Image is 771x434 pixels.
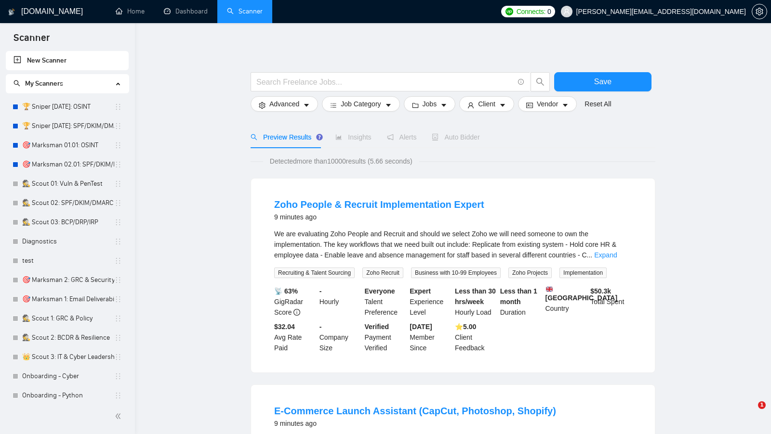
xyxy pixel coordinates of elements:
div: Talent Preference [363,286,408,318]
a: New Scanner [13,51,121,70]
span: user [467,102,474,109]
span: folder [412,102,419,109]
a: setting [752,8,767,15]
input: Search Freelance Jobs... [256,76,514,88]
span: area-chart [335,134,342,140]
span: info-circle [293,309,300,316]
span: holder [114,122,122,130]
a: 🏆 Sniper [DATE]: SPF/DKIM/DMARC [22,116,114,136]
div: Payment Verified [363,321,408,353]
span: Insights [335,133,371,141]
span: Vendor [537,99,558,109]
div: 9 minutes ago [274,211,484,223]
li: New Scanner [6,51,129,70]
span: holder [114,315,122,322]
span: Zoho Projects [508,268,552,278]
b: 📡 63% [274,287,298,295]
span: caret-down [303,102,310,109]
li: Onboarding - Cyber [6,367,129,386]
span: Scanner [6,31,57,51]
li: 👑 Scout 3: IT & Cyber Leadership [6,347,129,367]
button: search [531,72,550,91]
button: userClientcaret-down [459,96,514,112]
img: logo [8,4,15,20]
span: Zoho Recruit [362,268,403,278]
span: robot [432,134,439,140]
span: search [531,77,549,86]
a: searchScanner [227,7,263,15]
b: Expert [410,287,431,295]
span: Jobs [423,99,437,109]
a: 🎯 Marksman 02.01: SPF/DKIM/DMARC [22,155,114,174]
a: Onboarding - Cyber [22,367,114,386]
div: Duration [498,286,544,318]
li: 🎯 Marksman 02.01: SPF/DKIM/DMARC [6,155,129,174]
span: My Scanners [13,79,63,88]
span: Implementation [559,268,607,278]
span: ... [587,251,593,259]
li: 🕵️ Scout 1: GRC & Policy [6,309,129,328]
a: 🎯 Marksman 01.01: OSINT [22,136,114,155]
span: Recruiting & Talent Sourcing [274,268,355,278]
span: holder [114,257,122,265]
div: Country [544,286,589,318]
span: notification [387,134,394,140]
b: $ 50.3k [590,287,611,295]
span: Advanced [269,99,299,109]
span: user [563,8,570,15]
div: Hourly [318,286,363,318]
button: Save [554,72,651,91]
span: holder [114,295,122,303]
a: 🕵️ Scout 02: SPF/DKIM/DMARC [22,193,114,213]
span: Job Category [341,99,381,109]
b: ⭐️ 5.00 [455,323,476,331]
li: 🕵️ Scout 01: Vuln & PenTest [6,174,129,193]
a: test [22,251,114,270]
a: dashboardDashboard [164,7,208,15]
span: setting [752,8,767,15]
span: caret-down [440,102,447,109]
b: Everyone [365,287,395,295]
span: holder [114,353,122,361]
b: Less than 30 hrs/week [455,287,496,306]
span: holder [114,161,122,168]
a: Reset All [585,99,611,109]
span: Preview Results [251,133,320,141]
a: 🕵️ Scout 1: GRC & Policy [22,309,114,328]
span: caret-down [385,102,392,109]
b: $32.04 [274,323,295,331]
span: double-left [115,411,124,421]
span: idcard [526,102,533,109]
b: - [319,287,322,295]
img: 🇬🇧 [546,286,553,293]
li: 🕵️ Scout 2: BCDR & Resilience [6,328,129,347]
div: Experience Level [408,286,453,318]
li: 🕵️ Scout 03: BCP/DRP/IRP [6,213,129,232]
span: holder [114,334,122,342]
span: holder [114,199,122,207]
div: Client Feedback [453,321,498,353]
span: Save [594,76,611,88]
li: Onboarding - Python [6,386,129,405]
button: folderJobscaret-down [404,96,456,112]
div: Avg Rate Paid [272,321,318,353]
li: 🏆 Sniper 02.01.01: SPF/DKIM/DMARC [6,116,129,136]
span: bars [330,102,337,109]
li: 🎯 Marksman 1: Email Deliverability [6,290,129,309]
span: caret-down [562,102,569,109]
span: holder [114,141,122,149]
span: setting [259,102,266,109]
div: We are evaluating Zoho People and Recruit and should we select Zoho we will need someone to own t... [274,229,632,260]
span: We are evaluating Zoho People and Recruit and should we select Zoho we will need someone to own t... [274,230,616,259]
a: 🎯 Marksman 1: Email Deliverability [22,290,114,309]
button: setting [752,4,767,19]
li: 🎯 Marksman 01.01: OSINT [6,136,129,155]
b: [GEOGRAPHIC_DATA] [545,286,618,302]
b: Less than 1 month [500,287,537,306]
a: homeHome [116,7,145,15]
a: Expand [594,251,617,259]
span: holder [114,180,122,188]
a: 🏆 Sniper [DATE]: OSINT [22,97,114,116]
span: Client [478,99,495,109]
li: 🕵️ Scout 02: SPF/DKIM/DMARC [6,193,129,213]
